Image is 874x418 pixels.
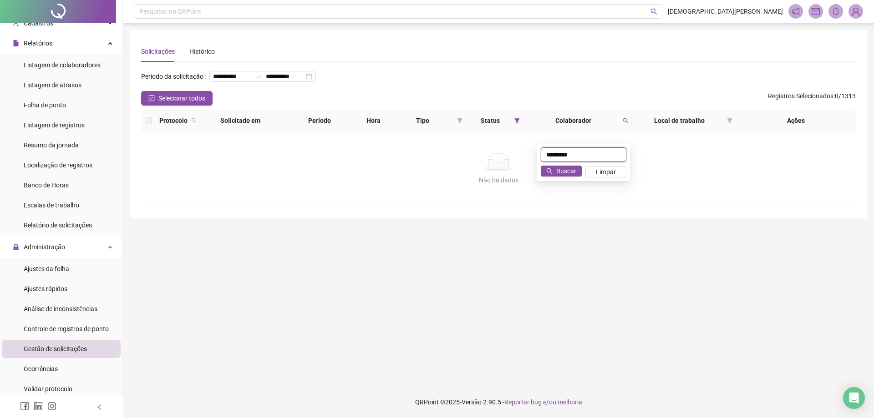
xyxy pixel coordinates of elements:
[47,402,56,411] span: instagram
[24,141,79,149] span: Resumo da jornada
[727,118,732,123] span: filter
[358,110,388,131] th: Hora
[34,402,43,411] span: linkedin
[832,7,840,15] span: bell
[725,114,734,127] span: filter
[24,20,53,27] span: Cadastros
[152,175,845,185] div: Não há dados
[189,114,198,127] span: search
[668,6,783,16] span: [DEMOGRAPHIC_DATA][PERSON_NAME]
[24,385,72,393] span: Validar protocolo
[24,40,52,47] span: Relatórios
[280,110,358,131] th: Período
[24,222,92,229] span: Relatório de solicitações
[13,20,19,26] span: user-add
[158,93,205,103] span: Selecionar todos
[596,167,616,177] span: Limpar
[20,402,29,411] span: facebook
[255,73,262,80] span: swap-right
[24,81,81,89] span: Listagem de atrasos
[24,265,69,272] span: Ajustes da folha
[470,116,511,126] span: Status
[141,69,209,84] label: Período da solicitação
[24,181,69,189] span: Banco de Horas
[148,95,155,101] span: check-square
[24,365,58,373] span: Ocorrências
[527,116,619,126] span: Colaborador
[392,116,453,126] span: Tipo
[792,7,800,15] span: notification
[24,61,101,69] span: Listagem de colaboradores
[768,91,856,106] span: : 0 / 1313
[97,404,103,410] span: left
[159,116,188,126] span: Protocolo
[24,305,97,312] span: Análise de inconsistências
[556,166,576,176] span: Buscar
[455,114,464,127] span: filter
[541,166,582,176] button: Buscar
[462,398,482,406] span: Versão
[24,285,67,292] span: Ajustes rápidos
[191,118,197,123] span: search
[189,46,215,56] div: Histórico
[141,46,175,56] div: Solicitações
[585,166,626,177] button: Limpar
[24,201,79,209] span: Escalas de trabalho
[24,161,92,169] span: Localização de registros
[255,73,262,80] span: to
[768,92,833,100] span: Registros Selecionados
[13,244,19,250] span: lock
[457,118,462,123] span: filter
[24,101,66,109] span: Folha de ponto
[514,118,520,123] span: filter
[843,387,865,409] div: Open Intercom Messenger
[123,386,874,418] footer: QRPoint © 2025 - 2.90.5 -
[141,91,213,106] button: Selecionar todos
[504,398,582,406] span: Reportar bug e/ou melhoria
[24,325,109,332] span: Controle de registros de ponto
[546,168,553,174] span: search
[740,116,852,126] div: Ações
[200,110,280,131] th: Solicitado em
[621,114,630,127] span: search
[635,116,723,126] span: Local de trabalho
[812,7,820,15] span: mail
[650,8,657,15] span: search
[13,40,19,46] span: file
[24,243,65,251] span: Administração
[24,345,87,353] span: Gestão de solicitações
[513,114,522,127] span: filter
[849,5,863,18] img: 69351
[24,121,85,129] span: Listagem de registros
[623,118,628,123] span: search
